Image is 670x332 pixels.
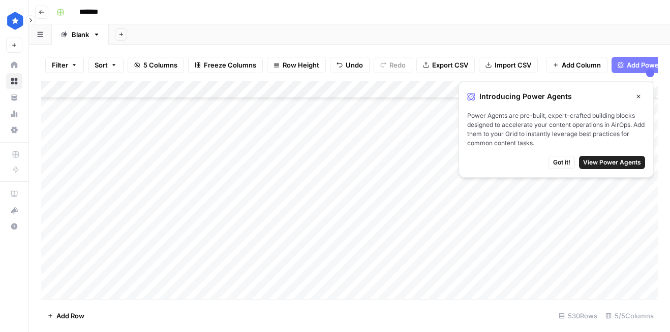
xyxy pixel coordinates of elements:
[374,57,412,73] button: Redo
[346,60,363,70] span: Undo
[562,60,601,70] span: Add Column
[467,90,645,103] div: Introducing Power Agents
[6,218,22,235] button: Help + Support
[479,57,538,73] button: Import CSV
[6,12,24,30] img: ConsumerAffairs Logo
[467,111,645,148] span: Power Agents are pre-built, expert-crafted building blocks designed to accelerate your content op...
[432,60,468,70] span: Export CSV
[188,57,263,73] button: Freeze Columns
[52,60,68,70] span: Filter
[579,156,645,169] button: View Power Agents
[6,89,22,106] a: Your Data
[95,60,108,70] span: Sort
[330,57,370,73] button: Undo
[549,156,575,169] button: Got it!
[555,308,601,324] div: 530 Rows
[7,203,22,218] div: What's new?
[6,8,22,34] button: Workspace: ConsumerAffairs
[6,57,22,73] a: Home
[601,308,658,324] div: 5/5 Columns
[52,24,109,45] a: Blank
[546,57,607,73] button: Add Column
[143,60,177,70] span: 5 Columns
[495,60,531,70] span: Import CSV
[6,122,22,138] a: Settings
[6,73,22,89] a: Browse
[283,60,319,70] span: Row Height
[389,60,406,70] span: Redo
[204,60,256,70] span: Freeze Columns
[72,29,89,40] div: Blank
[6,106,22,122] a: Usage
[583,158,641,167] span: View Power Agents
[416,57,475,73] button: Export CSV
[88,57,124,73] button: Sort
[553,158,570,167] span: Got it!
[56,311,84,321] span: Add Row
[128,57,184,73] button: 5 Columns
[267,57,326,73] button: Row Height
[6,202,22,218] button: What's new?
[45,57,84,73] button: Filter
[6,186,22,202] a: AirOps Academy
[41,308,90,324] button: Add Row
